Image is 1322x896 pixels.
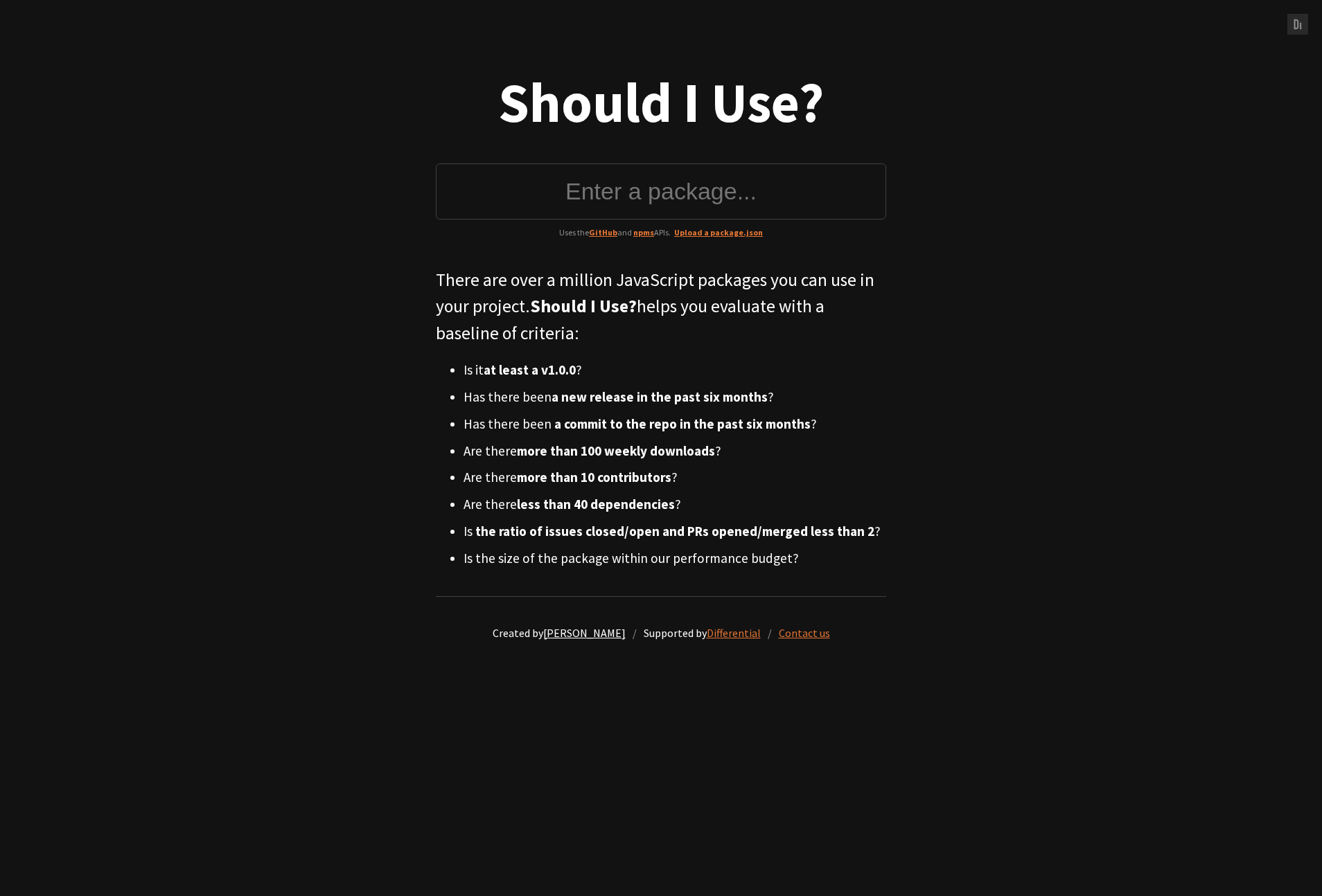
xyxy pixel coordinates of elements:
[436,163,886,219] input: Enter a package...
[543,626,626,640] a: [PERSON_NAME]
[554,415,811,432] strong: a commit to the repo in the past six months
[464,414,886,434] li: Has there been ?
[436,267,886,346] p: There are over a million JavaScript packages you can use in your project. helps you evaluate with...
[436,69,886,136] h1: Should I Use?
[707,626,761,640] a: Differential
[589,227,617,238] a: GitHub
[484,361,576,378] strong: at least a v1.0.0
[768,626,772,640] span: /
[633,227,654,238] a: npms
[464,360,886,380] li: Is it ?
[552,388,768,405] strong: a new release in the past six months
[517,469,671,485] strong: more than 10 contributors
[464,521,886,541] li: Is ?
[633,626,637,640] span: /
[464,387,886,407] li: Has there been ?
[464,494,886,514] li: Are there ?
[559,227,671,238] span: Uses the and APIs.
[464,467,886,487] li: Are there ?
[475,523,874,539] strong: the ratio of issues closed/open and PRs opened/merged less than 2
[517,496,675,512] strong: less than 40 dependencies
[464,441,886,461] li: Are there ?
[530,295,637,317] strong: Should I Use?
[517,442,715,459] strong: more than 100 weekly downloads
[436,625,886,641] p: Created by Supported by
[779,626,830,640] a: Contact us
[674,227,763,238] a: Upload a package.json
[464,548,886,568] li: Is the size of the package within our performance budget?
